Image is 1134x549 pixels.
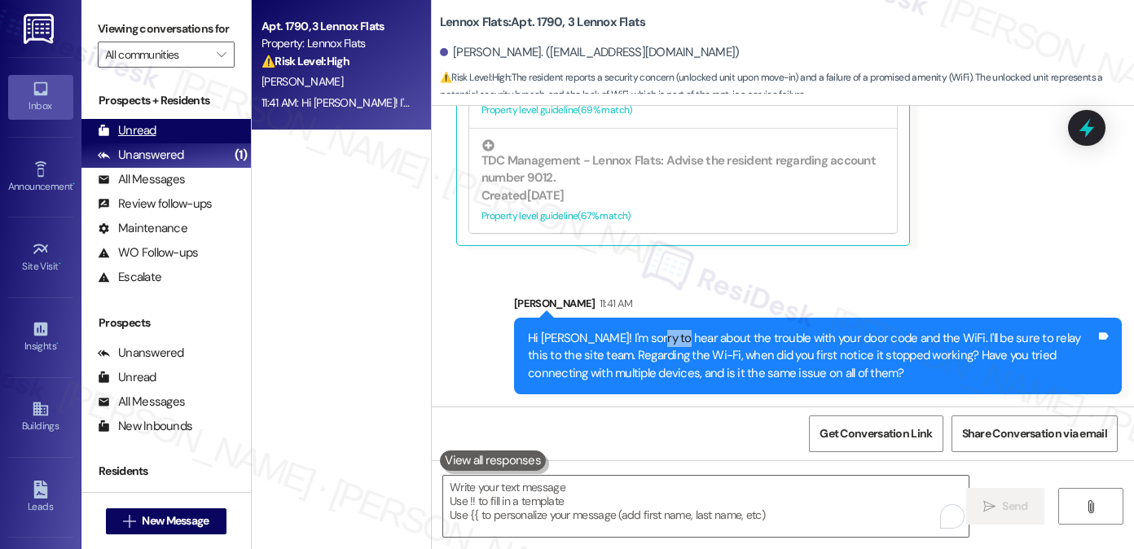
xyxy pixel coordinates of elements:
[8,235,73,279] a: Site Visit •
[123,515,135,528] i: 
[262,18,412,35] div: Apt. 1790, 3 Lennox Flats
[98,122,156,139] div: Unread
[231,143,251,168] div: (1)
[809,415,943,452] button: Get Conversation Link
[443,476,969,537] textarea: To enrich screen reader interactions, please activate Accessibility in Grammarly extension settings
[1002,498,1027,515] span: Send
[8,315,73,359] a: Insights •
[481,187,885,204] div: Created [DATE]
[820,425,932,442] span: Get Conversation Link
[73,178,75,190] span: •
[983,500,996,513] i: 
[262,74,343,89] span: [PERSON_NAME]
[514,295,1122,318] div: [PERSON_NAME]
[440,14,646,31] b: Lennox Flats: Apt. 1790, 3 Lennox Flats
[966,488,1045,525] button: Send
[98,393,185,411] div: All Messages
[59,258,61,270] span: •
[962,425,1107,442] span: Share Conversation via email
[481,208,885,225] div: Property level guideline ( 67 % match)
[142,512,209,529] span: New Message
[440,69,1134,104] span: : The resident reports a security concern (unlocked unit upon move-in) and a failure of a promise...
[8,75,73,119] a: Inbox
[596,295,633,312] div: 11:41 AM
[262,35,412,52] div: Property: Lennox Flats
[98,16,235,42] label: Viewing conversations for
[440,71,510,84] strong: ⚠️ Risk Level: High
[24,14,57,44] img: ResiDesk Logo
[98,345,184,362] div: Unanswered
[98,244,198,261] div: WO Follow-ups
[440,44,740,61] div: [PERSON_NAME]. ([EMAIL_ADDRESS][DOMAIN_NAME])
[8,395,73,439] a: Buildings
[952,415,1118,452] button: Share Conversation via email
[528,330,1096,382] div: Hi [PERSON_NAME]! I'm sorry to hear about the trouble with your door code and the WiFi. I'll be s...
[81,314,251,332] div: Prospects
[81,463,251,480] div: Residents
[481,139,885,187] div: TDC Management - Lennox Flats: Advise the resident regarding account number 9012.
[106,508,226,534] button: New Message
[8,476,73,520] a: Leads
[81,92,251,109] div: Prospects + Residents
[98,195,212,213] div: Review follow-ups
[98,269,161,286] div: Escalate
[98,147,184,164] div: Unanswered
[56,338,59,349] span: •
[98,171,185,188] div: All Messages
[1084,500,1097,513] i: 
[481,102,885,119] div: Property level guideline ( 69 % match)
[105,42,209,68] input: All communities
[98,418,192,435] div: New Inbounds
[217,48,226,61] i: 
[262,54,349,68] strong: ⚠️ Risk Level: High
[98,369,156,386] div: Unread
[98,220,187,237] div: Maintenance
